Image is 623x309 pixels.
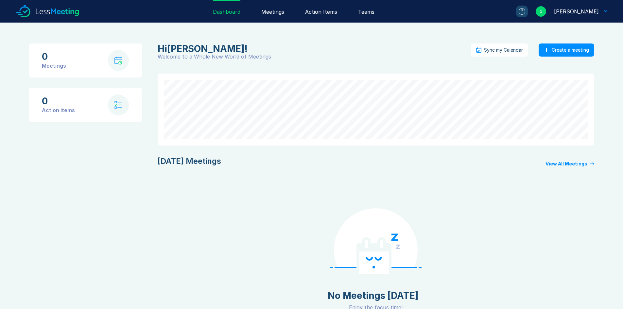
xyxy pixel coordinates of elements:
[114,101,122,109] img: check-list.svg
[42,51,66,62] div: 0
[158,43,467,54] div: Gemma White
[158,156,221,166] div: [DATE] Meetings
[42,96,75,106] div: 0
[552,47,589,53] div: Create a meeting
[484,47,523,53] div: Sync my Calendar
[539,43,594,57] button: Create a meeting
[471,43,528,57] button: Sync my Calendar
[114,57,122,65] img: calendar-with-clock.svg
[158,54,471,59] div: Welcome to a Whole New World of Meetings
[554,8,599,15] div: Gemma White
[42,106,75,114] div: Action items
[545,161,594,166] a: View All Meetings
[508,6,528,17] a: ?
[42,62,66,70] div: Meetings
[519,8,525,15] div: ?
[328,290,419,301] div: No Meetings [DATE]
[536,6,546,17] div: G
[545,161,587,166] div: View All Meetings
